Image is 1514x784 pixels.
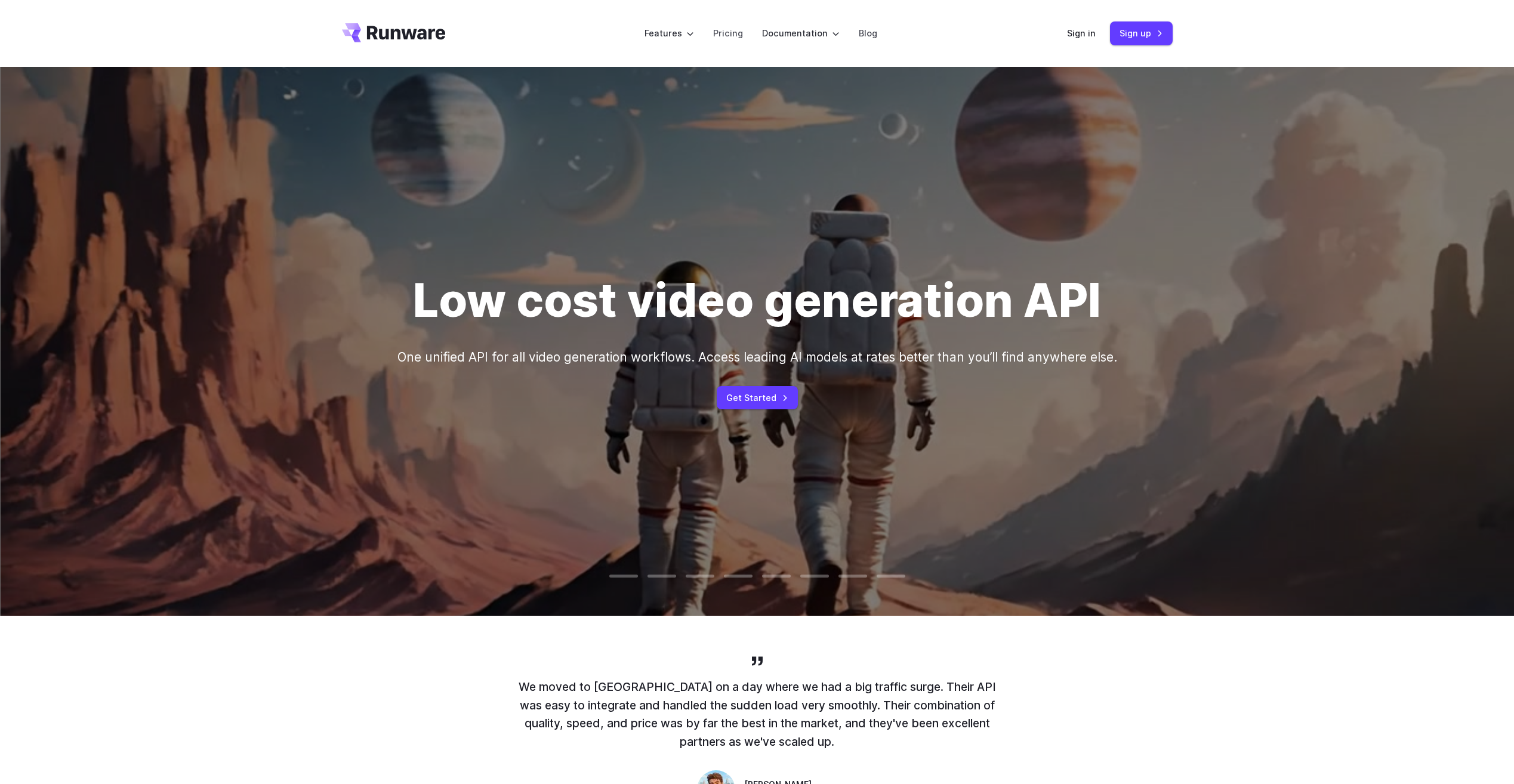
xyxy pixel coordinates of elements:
[645,26,694,40] label: Features
[859,26,877,40] a: Blog
[519,678,996,751] p: We moved to [GEOGRAPHIC_DATA] on a day where we had a big traffic surge. Their API was easy to in...
[1110,21,1173,45] a: Sign up
[413,273,1101,328] h1: Low cost video generation API
[762,26,840,40] label: Documentation
[397,347,1117,367] p: One unified API for all video generation workflows. Access leading AI models at rates better than...
[1067,26,1096,40] a: Sign in
[713,26,743,40] a: Pricing
[342,23,446,42] a: Go to /
[717,386,798,409] a: Get Started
